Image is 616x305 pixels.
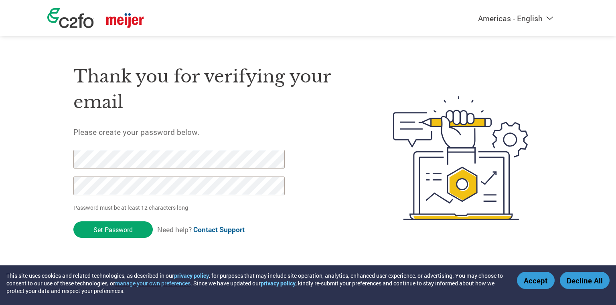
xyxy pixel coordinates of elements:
img: Meijer [106,13,144,28]
button: Decline All [560,272,610,289]
a: Contact Support [193,225,245,234]
img: c2fo logo [47,8,94,28]
p: Password must be at least 12 characters long [73,203,288,212]
button: manage your own preferences [115,279,190,287]
span: Need help? [157,225,245,234]
h1: Thank you for verifying your email [73,64,355,115]
a: privacy policy [174,272,209,279]
img: create-password [379,52,543,264]
h5: Please create your password below. [73,127,355,137]
div: This site uses cookies and related technologies, as described in our , for purposes that may incl... [6,272,505,295]
input: Set Password [73,221,153,238]
button: Accept [517,272,555,289]
a: privacy policy [261,279,296,287]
